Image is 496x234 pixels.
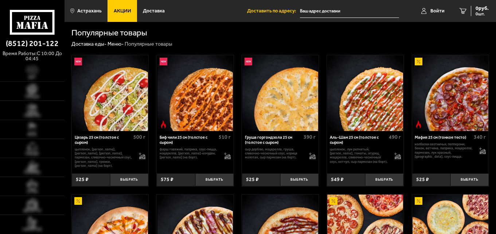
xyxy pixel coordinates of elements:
img: Новинка [160,58,167,65]
a: НовинкаЦезарь 25 см (толстое с сыром) [72,55,148,131]
span: 340 г [474,134,486,140]
a: Доставка еды- [71,41,106,47]
span: Доставка [143,8,165,14]
span: Акции [114,8,131,14]
p: колбаски охотничьи, пепперони, бекон, ветчина, паприка, моцарелла, пармезан, лук красный, [GEOGRA... [415,142,474,158]
button: Выбрать [110,173,148,186]
img: Акционный [329,197,337,205]
span: Доставить по адресу: [247,8,300,14]
h1: Популярные товары [71,29,147,37]
span: 390 г [304,134,316,140]
div: Популярные товары [125,41,172,47]
span: 525 ₽ [246,177,259,182]
span: 490 г [389,134,401,140]
span: 0 руб. [476,6,489,11]
span: 549 ₽ [331,177,344,182]
span: 500 г [133,134,145,140]
p: цыпленок, [PERSON_NAME], [PERSON_NAME], [PERSON_NAME], пармезан, сливочно-чесночный соус, [PERSON... [75,147,134,168]
span: Войти [430,8,445,14]
span: 525 ₽ [416,177,429,182]
img: Биф чили 25 см (толстое с сыром) [157,55,233,131]
button: Выбрать [195,173,234,186]
img: Мафия 25 см (тонкое тесто) [413,55,488,131]
a: АкционныйОстрое блюдоМафия 25 см (тонкое тесто) [412,55,489,131]
span: Астрахань [77,8,102,14]
img: Острое блюдо [415,120,422,128]
a: НовинкаГруша горгондзола 25 см (толстое с сыром) [242,55,319,131]
a: Аль-Шам 25 см (толстое с сыром) [327,55,403,131]
div: Аль-Шам 25 см (толстое с сыром) [330,135,387,145]
button: Выбрать [450,173,489,186]
div: Цезарь 25 см (толстое с сыром) [75,135,132,145]
p: фарш говяжий, паприка, соус-пицца, моцарелла, [PERSON_NAME]-кочудян, [PERSON_NAME] (на борт). [160,147,219,160]
a: Меню- [108,41,124,47]
p: цыпленок, лук репчатый, [PERSON_NAME], томаты, огурец, моцарелла, сливочно-чесночный соус, кетчуп... [330,147,389,164]
img: Новинка [245,58,252,65]
div: Мафия 25 см (тонкое тесто) [415,135,472,140]
img: Аль-Шам 25 см (толстое с сыром) [327,55,403,131]
img: Острое блюдо [160,120,167,128]
span: 510 г [219,134,231,140]
img: Груша горгондзола 25 см (толстое с сыром) [242,55,318,131]
div: Груша горгондзола 25 см (толстое с сыром) [245,135,302,145]
span: 575 ₽ [161,177,173,182]
input: Ваш адрес доставки [300,4,399,18]
div: Биф чили 25 см (толстое с сыром) [160,135,217,145]
span: 0 шт. [476,12,489,16]
span: 525 ₽ [76,177,89,182]
a: НовинкаОстрое блюдоБиф чили 25 см (толстое с сыром) [157,55,233,131]
button: Выбрать [365,173,403,186]
img: Новинка [74,58,82,65]
img: Акционный [74,197,82,205]
img: Цезарь 25 см (толстое с сыром) [72,55,148,131]
p: сыр дорблю, моцарелла, груша, сливочно-чесночный соус, корица молотая, сыр пармезан (на борт). [245,147,304,160]
button: Выбрать [280,173,319,186]
img: Акционный [415,197,422,205]
img: Акционный [415,58,422,65]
